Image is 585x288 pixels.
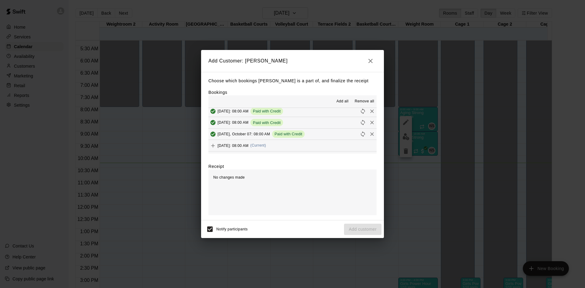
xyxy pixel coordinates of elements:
[208,151,377,163] button: Add[DATE]: 08:00 AM
[208,130,218,139] button: Added & Paid
[358,108,367,113] span: Reschedule
[358,120,367,125] span: Reschedule
[272,132,305,136] span: Paid with Credit
[208,107,218,116] button: Added & Paid
[358,131,367,136] span: Reschedule
[208,105,377,117] button: Added & Paid[DATE]: 08:00 AMPaid with CreditRescheduleRemove
[336,98,349,105] span: Add all
[216,227,248,232] span: Notify participants
[208,117,377,128] button: Added & Paid[DATE]: 08:00 AMPaid with CreditRescheduleRemove
[333,97,352,106] button: Add all
[367,131,377,136] span: Remove
[218,143,249,148] span: [DATE]: 08:00 AM
[250,109,283,113] span: Paid with Credit
[218,120,249,125] span: [DATE]: 08:00 AM
[208,77,377,85] p: Choose which bookings [PERSON_NAME] is a part of, and finalize the receipt
[208,118,218,127] button: Added & Paid
[213,175,245,180] span: No changes made
[208,140,377,151] button: Add[DATE]: 08:00 AM(Current)
[367,108,377,113] span: Remove
[218,109,249,113] span: [DATE]: 08:00 AM
[250,143,266,148] span: (Current)
[218,132,270,136] span: [DATE], October 07: 08:00 AM
[208,143,218,148] span: Add
[355,98,374,105] span: Remove all
[367,120,377,125] span: Remove
[250,120,283,125] span: Paid with Credit
[201,50,384,72] h2: Add Customer: [PERSON_NAME]
[208,90,227,95] label: Bookings
[208,129,377,140] button: Added & Paid[DATE], October 07: 08:00 AMPaid with CreditRescheduleRemove
[208,163,224,169] label: Receipt
[352,97,377,106] button: Remove all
